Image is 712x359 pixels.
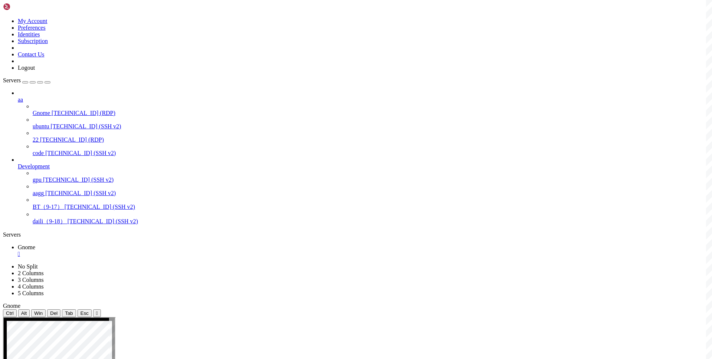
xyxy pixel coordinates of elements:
[45,150,116,156] span: [TECHNICAL_ID] (SSH v2)
[18,309,30,317] button: Alt
[33,103,709,116] li: Gnome [TECHNICAL_ID] (RDP)
[33,183,709,197] li: aagg [TECHNICAL_ID] (SSH v2)
[33,177,709,183] a: gpu [TECHNICAL_ID] (SSH v2)
[3,77,50,83] a: Servers
[3,303,20,309] span: Gnome
[67,218,138,224] span: [TECHNICAL_ID] (SSH v2)
[21,310,27,316] span: Alt
[33,190,709,197] a: aagg [TECHNICAL_ID] (SSH v2)
[18,244,709,257] a: Gnome
[3,3,46,10] img: Shellngn
[33,197,709,211] li: BT（9-17） [TECHNICAL_ID] (SSH v2)
[40,136,104,143] span: [TECHNICAL_ID] (RDP)
[33,136,39,143] span: 22
[6,310,14,316] span: Ctrl
[33,150,44,156] span: code
[3,77,21,83] span: Servers
[18,90,709,157] li: aa
[65,310,73,316] span: Tab
[33,143,709,157] li: code [TECHNICAL_ID] (SSH v2)
[18,163,709,170] a: Development
[33,110,709,116] a: Gnome [TECHNICAL_ID] (RDP)
[18,290,44,296] a: 5 Columns
[31,309,46,317] button: Win
[18,96,709,103] a: aa
[18,65,35,71] a: Logout
[47,309,60,317] button: Del
[3,309,17,317] button: Ctrl
[18,24,46,31] a: Preferences
[80,310,89,316] span: Esc
[52,110,115,116] span: [TECHNICAL_ID] (RDP)
[18,96,23,103] span: aa
[33,190,44,196] span: aagg
[18,270,44,276] a: 2 Columns
[34,310,43,316] span: Win
[62,309,76,317] button: Tab
[50,310,57,316] span: Del
[33,203,709,211] a: BT（9-17） [TECHNICAL_ID] (SSH v2)
[33,116,709,130] li: ubuntu [TECHNICAL_ID] (SSH v2)
[50,123,121,129] span: [TECHNICAL_ID] (SSH v2)
[33,218,709,225] a: daili（9-18） [TECHNICAL_ID] (SSH v2)
[18,31,40,37] a: Identities
[18,38,48,44] a: Subscription
[33,123,49,129] span: ubuntu
[33,123,709,130] a: ubuntu [TECHNICAL_ID] (SSH v2)
[33,170,709,183] li: gpu [TECHNICAL_ID] (SSH v2)
[33,211,709,225] li: daili（9-18） [TECHNICAL_ID] (SSH v2)
[18,283,44,290] a: 4 Columns
[43,177,113,183] span: [TECHNICAL_ID] (SSH v2)
[18,277,44,283] a: 3 Columns
[33,177,42,183] span: gpu
[33,204,63,210] span: BT（9-17）
[18,163,50,169] span: Development
[3,231,709,238] div: Servers
[96,310,98,316] div: 
[65,204,135,210] span: [TECHNICAL_ID] (SSH v2)
[18,263,38,270] a: No Split
[18,51,44,57] a: Contact Us
[93,309,101,317] button: 
[78,309,92,317] button: Esc
[33,218,66,224] span: daili（9-18）
[18,244,35,250] span: Gnome
[33,150,709,157] a: code [TECHNICAL_ID] (SSH v2)
[18,18,47,24] a: My Account
[33,130,709,143] li: 22 [TECHNICAL_ID] (RDP)
[45,190,116,196] span: [TECHNICAL_ID] (SSH v2)
[18,251,709,257] a: 
[33,110,50,116] span: Gnome
[18,157,709,225] li: Development
[33,136,709,143] a: 22 [TECHNICAL_ID] (RDP)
